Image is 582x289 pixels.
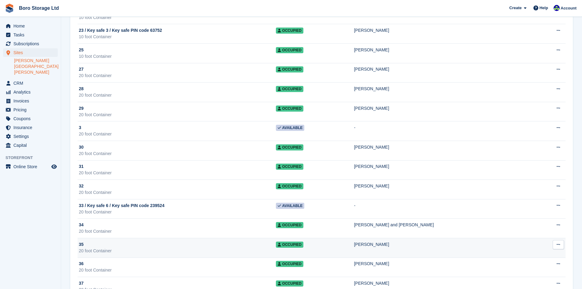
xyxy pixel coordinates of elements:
span: CRM [13,79,50,87]
span: Analytics [13,88,50,96]
td: - [354,121,536,141]
span: 33 / Key safe 6 / Key safe PIN code 239524 [79,202,164,209]
a: menu [3,48,58,57]
span: Occupied [276,183,303,189]
span: Storefront [5,155,61,161]
a: menu [3,88,58,96]
a: menu [3,141,58,150]
span: 37 [79,280,84,287]
span: Available [276,203,305,209]
span: Help [540,5,548,11]
div: [PERSON_NAME] [354,66,536,72]
span: Home [13,22,50,30]
a: menu [3,162,58,171]
span: 36 [79,261,84,267]
img: Tobie Hillier [554,5,560,11]
span: Online Store [13,162,50,171]
div: [PERSON_NAME] [354,261,536,267]
span: Occupied [276,261,303,267]
div: 20 foot Container [79,150,276,157]
span: 23 / Key safe 3 / Key safe PIN code 63752 [79,27,162,34]
div: [PERSON_NAME] [354,105,536,112]
span: 35 [79,241,84,248]
div: 20 foot Container [79,170,276,176]
a: menu [3,123,58,132]
div: [PERSON_NAME] [354,27,536,34]
span: Occupied [276,28,303,34]
span: Settings [13,132,50,141]
a: menu [3,132,58,141]
span: Occupied [276,222,303,228]
div: 10 foot Container [79,53,276,60]
span: 32 [79,183,84,189]
div: [PERSON_NAME] [354,241,536,248]
div: 10 foot Container [79,34,276,40]
div: 20 foot Container [79,267,276,273]
div: [PERSON_NAME] and [PERSON_NAME] [354,222,536,228]
span: Available [276,125,305,131]
span: Sites [13,48,50,57]
span: 29 [79,105,84,112]
div: 20 foot Container [79,92,276,98]
span: 27 [79,66,84,72]
span: Create [509,5,522,11]
div: [PERSON_NAME] [354,280,536,287]
span: 3 [79,124,81,131]
span: Occupied [276,164,303,170]
span: Subscriptions [13,39,50,48]
a: menu [3,106,58,114]
div: 10 foot Container [79,14,276,21]
span: 31 [79,163,84,170]
div: 20 foot Container [79,131,276,137]
span: Tasks [13,31,50,39]
span: 25 [79,47,84,53]
a: menu [3,39,58,48]
span: Insurance [13,123,50,132]
span: Invoices [13,97,50,105]
div: [PERSON_NAME] [354,163,536,170]
div: [PERSON_NAME] [354,86,536,92]
a: menu [3,114,58,123]
div: 20 foot Container [79,189,276,196]
span: Pricing [13,106,50,114]
td: - [354,199,536,219]
div: 20 foot Container [79,72,276,79]
div: 20 foot Container [79,112,276,118]
div: [PERSON_NAME] [354,183,536,189]
span: Occupied [276,280,303,287]
div: 20 foot Container [79,209,276,215]
span: 30 [79,144,84,150]
span: Account [561,5,577,11]
span: Occupied [276,106,303,112]
a: menu [3,97,58,105]
span: Occupied [276,242,303,248]
img: stora-icon-8386f47178a22dfd0bd8f6a31ec36ba5ce8667c1dd55bd0f319d3a0aa187defe.svg [5,4,14,13]
span: Occupied [276,66,303,72]
a: Preview store [50,163,58,170]
a: menu [3,31,58,39]
span: Occupied [276,144,303,150]
span: 34 [79,222,84,228]
span: Occupied [276,86,303,92]
div: 20 foot Container [79,228,276,235]
a: [PERSON_NAME][GEOGRAPHIC_DATA][PERSON_NAME] [14,58,58,75]
a: menu [3,22,58,30]
span: 28 [79,86,84,92]
a: Boro Storage Ltd [16,3,61,13]
div: 20 foot Container [79,248,276,254]
a: menu [3,79,58,87]
span: Coupons [13,114,50,123]
span: Capital [13,141,50,150]
div: [PERSON_NAME] [354,144,536,150]
div: [PERSON_NAME] [354,47,536,53]
span: Occupied [276,47,303,53]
